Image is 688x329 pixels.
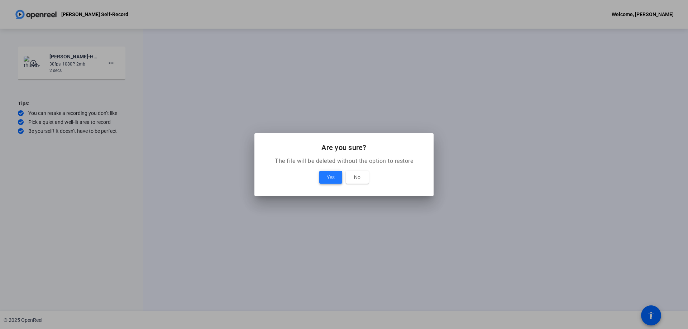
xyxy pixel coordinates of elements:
[263,157,425,165] p: The file will be deleted without the option to restore
[263,142,425,153] h2: Are you sure?
[319,171,342,184] button: Yes
[354,173,360,182] span: No
[346,171,369,184] button: No
[327,173,335,182] span: Yes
